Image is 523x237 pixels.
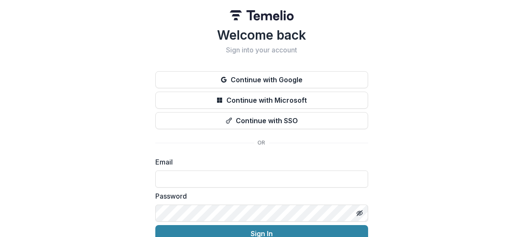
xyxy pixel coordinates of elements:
label: Password [155,191,363,201]
button: Continue with SSO [155,112,368,129]
button: Continue with Google [155,71,368,88]
h1: Welcome back [155,27,368,43]
button: Continue with Microsoft [155,92,368,109]
img: Temelio [230,10,294,20]
h2: Sign into your account [155,46,368,54]
button: Toggle password visibility [353,206,366,220]
label: Email [155,157,363,167]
